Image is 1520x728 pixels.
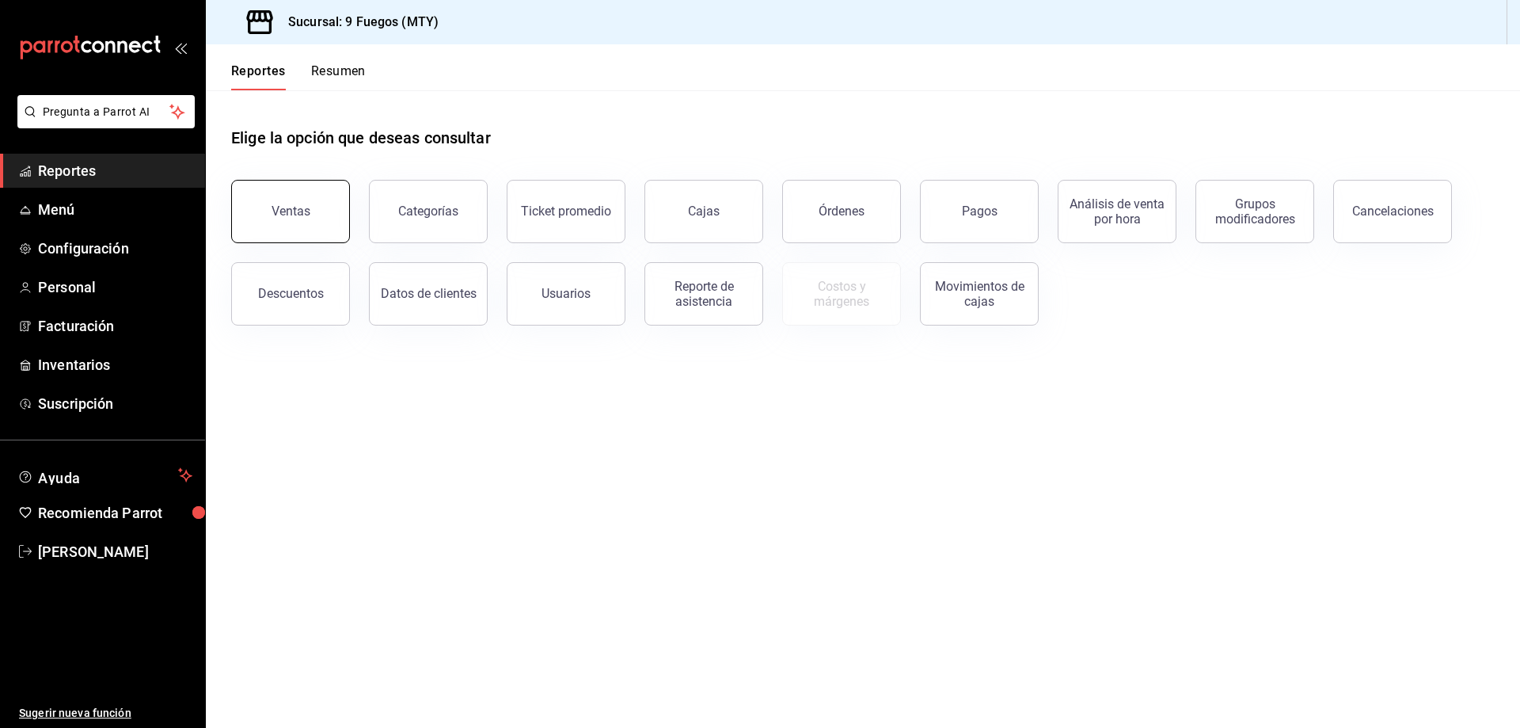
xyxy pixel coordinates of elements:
div: Órdenes [819,204,864,219]
div: Reporte de asistencia [655,279,753,309]
button: Movimientos de cajas [920,262,1039,326]
button: Pregunta a Parrot AI [17,95,195,128]
button: Resumen [311,63,366,90]
button: Reportes [231,63,286,90]
div: Ticket promedio [521,204,611,219]
span: Ayuda [38,466,172,485]
span: Pregunta a Parrot AI [43,104,170,120]
span: Recomienda Parrot [38,502,192,524]
span: Sugerir nueva función [19,705,192,722]
span: Menú [38,199,192,220]
button: Datos de clientes [369,262,488,326]
button: Categorías [369,180,488,243]
h1: Elige la opción que deseas consultar [231,126,491,150]
div: Cancelaciones [1352,204,1434,219]
div: Datos de clientes [381,286,477,301]
span: Configuración [38,238,192,259]
a: Pregunta a Parrot AI [11,115,195,131]
span: [PERSON_NAME] [38,541,192,562]
button: Ventas [231,180,350,243]
button: Ticket promedio [507,180,625,243]
button: Descuentos [231,262,350,326]
div: Categorías [398,204,458,219]
button: Contrata inventarios para ver este reporte [782,262,901,326]
div: navigation tabs [231,63,366,90]
span: Suscripción [38,393,192,414]
div: Cajas [688,204,720,219]
button: Pagos [920,180,1039,243]
div: Ventas [272,204,310,219]
h3: Sucursal: 9 Fuegos (MTY) [275,13,439,32]
button: Órdenes [782,180,901,243]
button: Cajas [644,180,763,243]
span: Facturación [38,315,192,337]
div: Descuentos [258,286,324,301]
div: Análisis de venta por hora [1068,196,1166,227]
div: Pagos [962,204,997,219]
button: Análisis de venta por hora [1058,180,1176,243]
button: open_drawer_menu [174,41,187,54]
div: Movimientos de cajas [930,279,1028,309]
div: Usuarios [541,286,591,301]
button: Cancelaciones [1333,180,1452,243]
button: Usuarios [507,262,625,326]
div: Costos y márgenes [792,279,891,309]
div: Grupos modificadores [1206,196,1304,227]
button: Reporte de asistencia [644,262,763,326]
span: Inventarios [38,354,192,375]
span: Personal [38,276,192,298]
button: Grupos modificadores [1195,180,1314,243]
span: Reportes [38,160,192,181]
